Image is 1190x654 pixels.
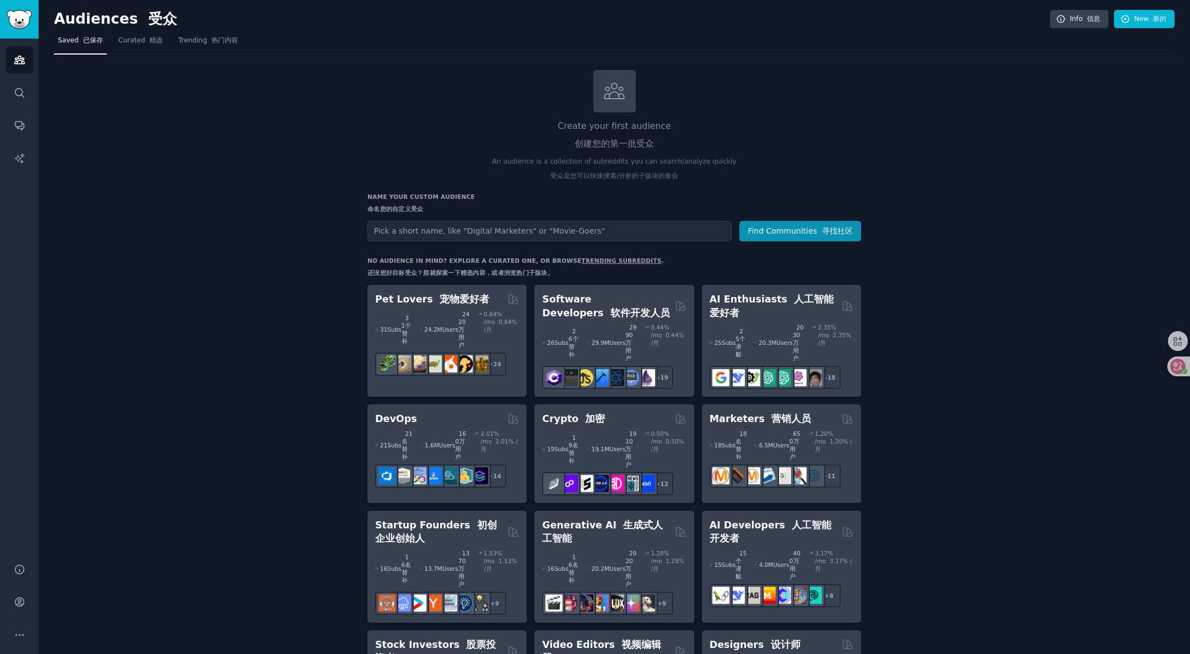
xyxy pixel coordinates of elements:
a: trending subreddits [581,257,661,264]
img: ycombinator [425,594,442,612]
div: 20.2M Users [587,549,637,588]
img: PlatformEngineers [471,467,488,484]
img: Docker_DevOps [409,467,426,484]
font: 设计师 [771,639,800,650]
a: Curated 精选 [115,32,167,55]
font: 0.84% /月 [484,318,517,333]
img: MarketingResearch [789,467,807,484]
font: 2990万用户 [625,324,636,361]
h2: Designers [710,638,800,652]
font: 0.50% /月 [651,438,684,452]
font: 26个替补 [569,328,578,358]
a: New 新的 [1114,10,1175,29]
font: 创建您的第一批受众 [575,138,654,149]
h2: Pet Lovers [375,293,489,306]
img: OpenAIDev [789,369,807,386]
div: + 14 [483,464,506,488]
span: Curated [118,36,163,46]
img: sdforall [592,594,609,612]
font: 软件开发人员 [610,307,670,318]
div: + 9 [483,592,506,615]
img: growmybusiness [471,594,488,612]
font: 16名替补 [569,554,578,583]
div: 16 Sub s [375,549,412,588]
font: 命名您的自定义受众 [367,206,423,212]
img: defi_ [638,475,655,492]
img: AIDevelopersSociety [805,587,822,604]
font: 2.35% /月 [818,332,851,346]
img: Rag [743,587,760,604]
div: 0.50 % /mo [651,430,686,468]
img: MistralAI [759,587,776,604]
img: SaaS [394,594,411,612]
div: 4.0M Users [754,549,800,580]
div: 1.53 % /mo [484,549,519,588]
font: 已保存 [83,36,103,44]
img: AskMarketing [743,467,760,484]
h3: Name your custom audience [367,193,861,217]
img: 0xPolygon [561,475,578,492]
div: No audience in mind? Explore a curated one, or browse . [367,257,664,281]
div: 2.35 % /mo [818,323,853,362]
img: content_marketing [712,467,729,484]
img: DreamBooth [638,594,655,612]
img: defiblockchain [607,475,624,492]
div: 6.5M Users [754,430,800,461]
div: 21 Sub s [375,430,413,461]
font: 寻找社区 [822,226,853,235]
font: 热门内容 [212,36,238,44]
img: EntrepreneurRideAlong [378,594,396,612]
img: AskComputerScience [623,369,640,386]
div: 29.9M Users [587,323,637,362]
img: startup [409,594,426,612]
font: 25个潜艇 [735,328,745,358]
img: dogbreed [471,355,488,372]
img: herpetology [378,355,396,372]
div: + 11 [818,464,841,488]
img: LangChain [712,587,729,604]
img: GummySearch logo [7,10,32,29]
span: Trending [178,36,237,46]
h2: Startup Founders [375,518,504,545]
font: 2030万用户 [793,324,804,361]
h2: Marketers [710,412,811,426]
div: 31 Sub s [375,310,412,349]
div: 0.44 % /mo [651,323,686,362]
div: 1.6M Users [420,430,467,461]
div: 26 Sub s [542,323,579,362]
img: FluxAI [607,594,624,612]
font: 还没想好目标受众？那就探索一下精选内容，或者浏览热门子版块。 [367,269,554,276]
img: GoogleGeminiAI [712,369,729,386]
img: CryptoNews [623,475,640,492]
img: bigseo [728,467,745,484]
img: DeepSeek [728,587,745,604]
font: 2420万用户 [458,311,469,348]
img: turtle [425,355,442,372]
img: software [561,369,578,386]
font: 人工智能爱好者 [710,294,834,318]
div: 20.3M Users [754,323,804,362]
font: 18名替补 [735,430,747,460]
div: + 18 [818,366,841,389]
img: ethfinance [545,475,562,492]
img: OnlineMarketing [805,467,822,484]
img: llmops [789,587,807,604]
div: + 19 [650,366,673,389]
img: web3 [592,475,609,492]
img: cockatiel [440,355,457,372]
div: 16 Sub s [542,549,579,588]
img: chatgpt_prompts_ [774,369,791,386]
img: csharp [545,369,562,386]
font: 宠物爱好者 [440,294,489,305]
font: 加密 [585,413,605,424]
img: Emailmarketing [759,467,776,484]
h2: AI Developers [710,518,838,545]
div: 15 Sub s [710,549,747,580]
img: reactnative [607,369,624,386]
h2: Software Developers [542,293,670,320]
div: 13.7M Users [420,549,469,588]
h2: AI Enthusiasts [710,293,838,320]
img: leopardgeckos [409,355,426,372]
font: 1.20% /月 [815,438,852,452]
img: platformengineering [440,467,457,484]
